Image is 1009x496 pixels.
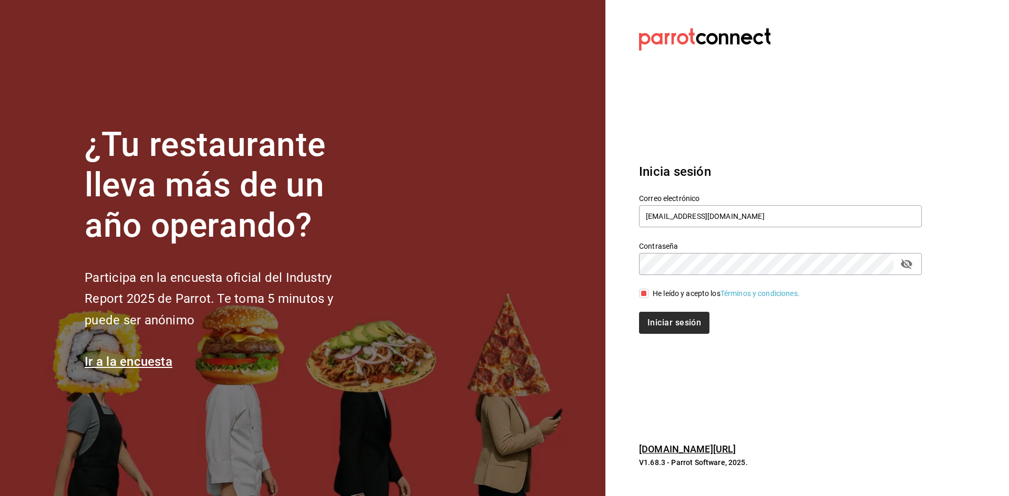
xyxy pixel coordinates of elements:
p: V1.68.3 - Parrot Software, 2025. [639,457,922,468]
label: Contraseña [639,242,922,250]
button: Iniciar sesión [639,312,709,334]
button: passwordField [898,255,915,273]
input: Ingresa tu correo electrónico [639,205,922,227]
h1: ¿Tu restaurante lleva más de un año operando? [85,125,368,246]
a: [DOMAIN_NAME][URL] [639,444,736,455]
label: Correo electrónico [639,195,922,202]
a: Ir a la encuesta [85,354,172,369]
h2: Participa en la encuesta oficial del Industry Report 2025 de Parrot. Te toma 5 minutos y puede se... [85,267,368,331]
h3: Inicia sesión [639,162,922,181]
a: Términos y condiciones. [720,289,800,298]
div: He leído y acepto los [653,288,800,299]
